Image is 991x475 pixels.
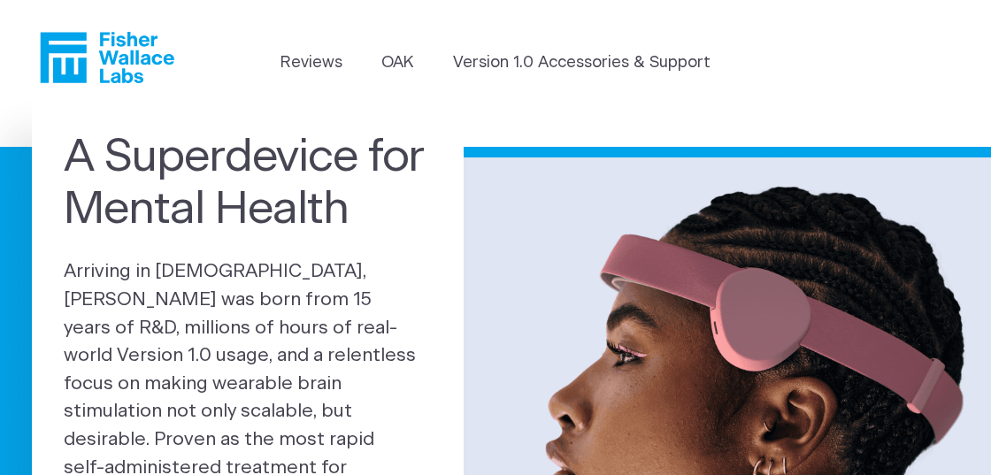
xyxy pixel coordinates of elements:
[40,32,174,83] a: Fisher Wallace
[453,51,711,75] a: Version 1.0 Accessories & Support
[381,51,413,75] a: OAK
[280,51,342,75] a: Reviews
[64,131,432,236] h1: A Superdevice for Mental Health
